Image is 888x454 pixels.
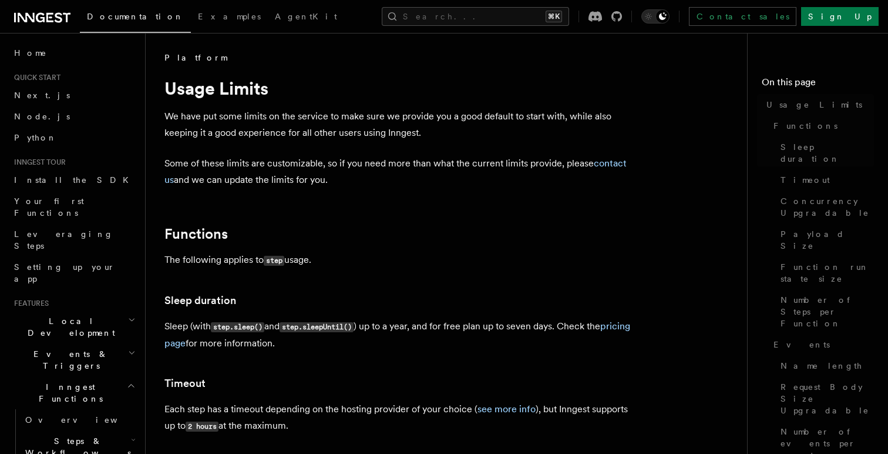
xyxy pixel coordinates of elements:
span: Overview [25,415,146,425]
a: Functions [769,115,874,136]
span: Next.js [14,91,70,100]
a: Usage Limits [762,94,874,115]
a: Setting up your app [9,256,138,289]
span: Home [14,47,47,59]
a: Events [769,334,874,355]
a: Examples [191,4,268,32]
button: Events & Triggers [9,343,138,376]
a: Contact sales [689,7,796,26]
span: Features [9,299,49,308]
span: Node.js [14,112,70,121]
a: see more info [477,403,536,415]
button: Inngest Functions [9,376,138,409]
p: The following applies to usage. [164,252,634,269]
a: Node.js [9,106,138,127]
span: Local Development [9,315,128,339]
a: Documentation [80,4,191,33]
a: Name length [776,355,874,376]
span: Timeout [781,174,830,186]
a: Leveraging Steps [9,223,138,256]
span: Functions [773,120,837,132]
span: Function run state size [781,261,874,285]
kbd: ⌘K [546,11,562,22]
code: step.sleep() [211,322,264,332]
span: Inngest tour [9,158,66,167]
code: step.sleepUntil() [280,322,354,332]
h4: On this page [762,75,874,94]
a: AgentKit [268,4,344,32]
a: Number of Steps per Function [776,289,874,334]
a: Timeout [164,375,206,392]
span: Payload Size [781,228,874,252]
a: Install the SDK [9,169,138,191]
span: Setting up your app [14,262,115,283]
span: Events & Triggers [9,348,128,372]
span: Leveraging Steps [14,229,113,251]
a: Functions [164,226,228,242]
a: Next.js [9,85,138,106]
span: Number of Steps per Function [781,294,874,329]
a: Function run state size [776,256,874,289]
span: Request Body Size Upgradable [781,381,874,416]
a: Request Body Size Upgradable [776,376,874,421]
span: Python [14,133,57,142]
span: Sleep duration [781,141,874,165]
h1: Usage Limits [164,78,634,99]
span: Examples [198,12,261,21]
a: Sleep duration [164,292,236,309]
span: Install the SDK [14,175,136,185]
span: Quick start [9,73,60,82]
p: Each step has a timeout depending on the hosting provider of your choice ( ), but Inngest support... [164,401,634,435]
button: Local Development [9,311,138,343]
span: Name length [781,360,863,372]
p: We have put some limits on the service to make sure we provide you a good default to start with, ... [164,108,634,141]
button: Search...⌘K [382,7,569,26]
a: Payload Size [776,223,874,256]
span: Events [773,339,830,350]
a: Home [9,42,138,64]
p: Some of these limits are customizable, so if you need more than what the current limits provide, ... [164,155,634,188]
span: Inngest Functions [9,381,127,405]
a: Timeout [776,169,874,191]
a: Python [9,127,138,148]
span: Usage Limits [766,99,862,111]
button: Toggle dark mode [641,9,670,24]
a: Sleep duration [776,136,874,169]
a: Overview [21,409,138,430]
span: Platform [164,52,227,64]
code: 2 hours [186,422,218,432]
a: Your first Functions [9,191,138,223]
a: Sign Up [801,7,879,26]
p: Sleep (with and ) up to a year, and for free plan up to seven days. Check the for more information. [164,318,634,352]
span: Your first Functions [14,196,84,218]
span: Documentation [87,12,184,21]
span: Concurrency Upgradable [781,195,874,219]
a: Concurrency Upgradable [776,191,874,223]
code: step [264,256,284,266]
span: AgentKit [275,12,337,21]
